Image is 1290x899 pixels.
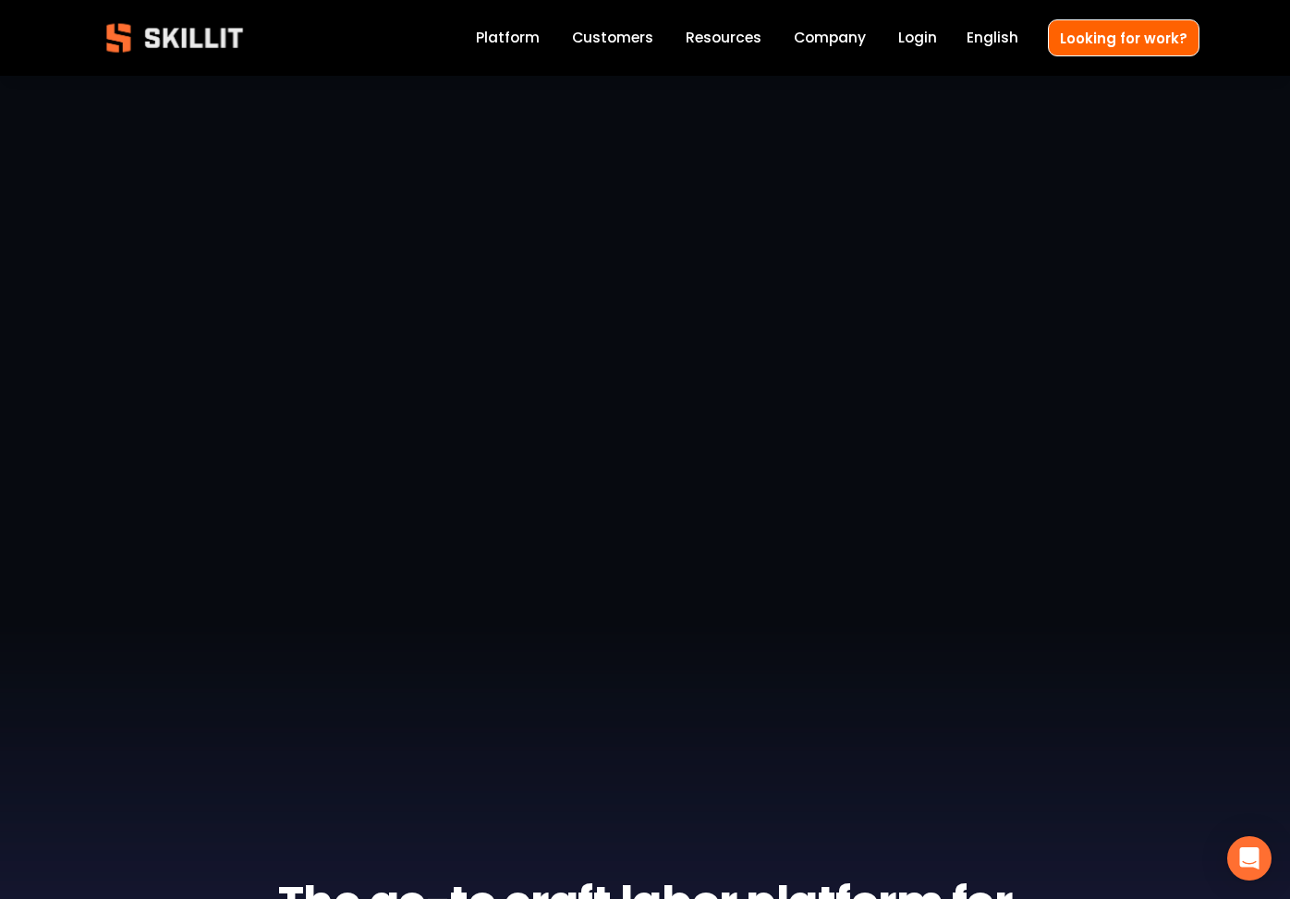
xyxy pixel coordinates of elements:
a: folder dropdown [686,26,761,51]
div: Open Intercom Messenger [1227,836,1272,881]
a: Looking for work? [1048,19,1199,55]
a: Company [794,26,866,51]
iframe: Jack Nix Full Interview Skillit Testimonial [91,161,1199,784]
img: Skillit [91,10,259,66]
span: Resources [686,27,761,48]
span: English [967,27,1018,48]
a: Customers [572,26,653,51]
div: language picker [967,26,1018,51]
a: Platform [476,26,540,51]
a: Login [898,26,937,51]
